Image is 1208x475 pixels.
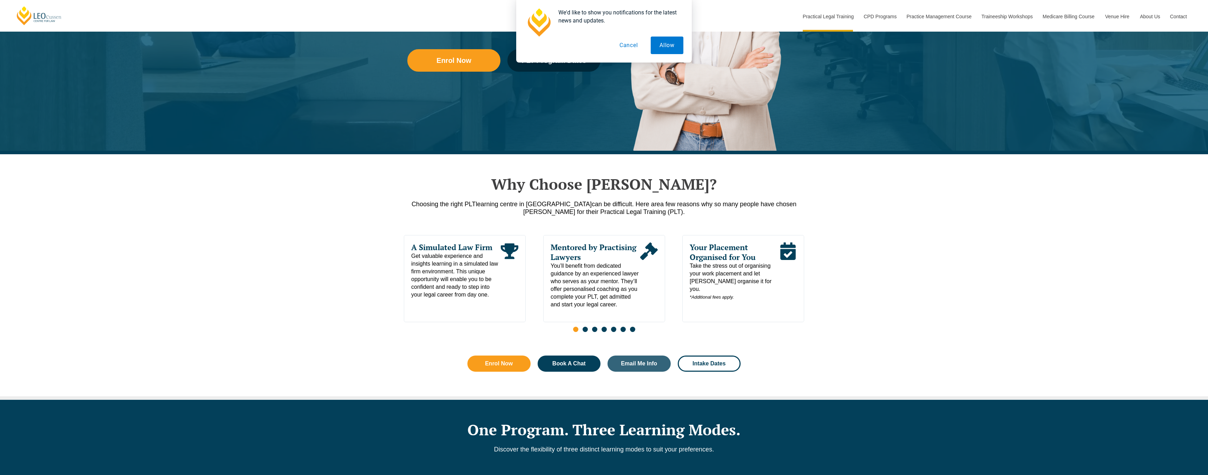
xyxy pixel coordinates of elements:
[551,262,640,308] span: You’ll benefit from dedicated guidance by an experienced lawyer who serves as your mentor. They’l...
[411,252,501,299] span: Get valuable experience and insights learning in a simulated law firm environment. This unique op...
[404,445,804,453] p: Discover the flexibility of three distinct learning modes to suit your preferences.
[611,327,616,332] span: Go to slide 5
[651,37,683,54] button: Allow
[592,201,660,208] span: can be difficult. Here are
[551,242,640,262] span: Mentored by Practising Lawyers
[404,421,804,438] h2: One Program. Three Learning Modes.
[630,327,635,332] span: Go to slide 7
[404,175,804,193] h2: Why Choose [PERSON_NAME]?
[692,361,726,366] span: Intake Dates
[436,57,471,64] span: Enrol Now
[608,356,671,372] a: Email Me Info
[640,242,657,308] div: Read More
[690,242,779,262] span: Your Placement Organised for You
[404,200,804,216] p: a few reasons why so many people have chosen [PERSON_NAME] for their Practical Legal Training (PLT).
[476,201,592,208] span: learning centre in [GEOGRAPHIC_DATA]
[543,235,665,322] div: 2 / 7
[573,327,578,332] span: Go to slide 1
[404,235,526,322] div: 1 / 7
[525,8,553,37] img: notification icon
[485,361,513,366] span: Enrol Now
[592,327,597,332] span: Go to slide 3
[553,8,683,25] div: We'd like to show you notifications for the latest news and updates.
[411,242,501,252] span: A Simulated Law Firm
[404,235,804,336] div: Slides
[611,37,647,54] button: Cancel
[682,235,804,322] div: 3 / 7
[467,356,531,372] a: Enrol Now
[621,361,657,366] span: Email Me Info
[690,294,734,300] em: *Additional fees apply.
[621,327,626,332] span: Go to slide 6
[538,356,601,372] a: Book A Chat
[779,242,797,301] div: Read More
[412,201,476,208] span: Choosing the right PLT
[583,327,588,332] span: Go to slide 2
[552,361,586,366] span: Book A Chat
[690,262,779,301] span: Take the stress out of organising your work placement and let [PERSON_NAME] organise it for you.
[678,356,741,372] a: Intake Dates
[501,242,518,299] div: Read More
[521,57,586,64] span: PLT Program Dates
[602,327,607,332] span: Go to slide 4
